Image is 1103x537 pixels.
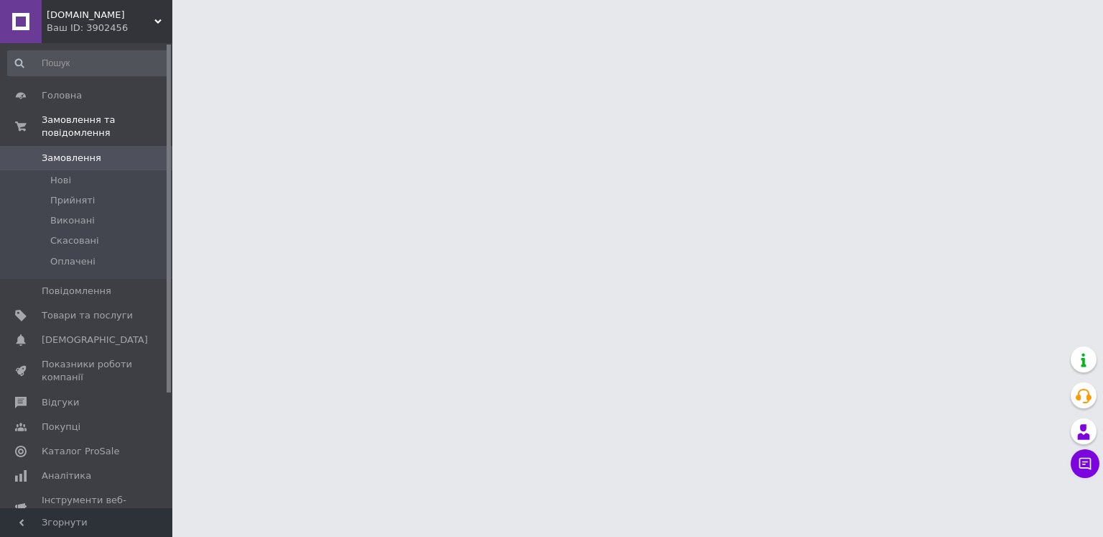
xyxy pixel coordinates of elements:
div: Ваш ID: 3902456 [47,22,172,35]
span: Показники роботи компанії [42,358,133,384]
button: Чат з покупцем [1071,449,1099,478]
span: Повідомлення [42,285,111,298]
span: Покупці [42,421,80,433]
span: Інструменти веб-майстра та SEO [42,494,133,520]
span: [DEMOGRAPHIC_DATA] [42,334,148,346]
span: Головна [42,89,82,102]
span: Аналітика [42,469,91,482]
span: Оплачені [50,255,96,268]
span: Нові [50,174,71,187]
input: Пошук [7,50,169,76]
span: Каталог ProSale [42,445,119,458]
span: Скасовані [50,234,99,247]
span: Відгуки [42,396,79,409]
span: Замовлення та повідомлення [42,114,172,139]
span: Товари та послуги [42,309,133,322]
span: Tir.vn.ua [47,9,154,22]
span: Прийняті [50,194,95,207]
span: Замовлення [42,152,101,165]
span: Виконані [50,214,95,227]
